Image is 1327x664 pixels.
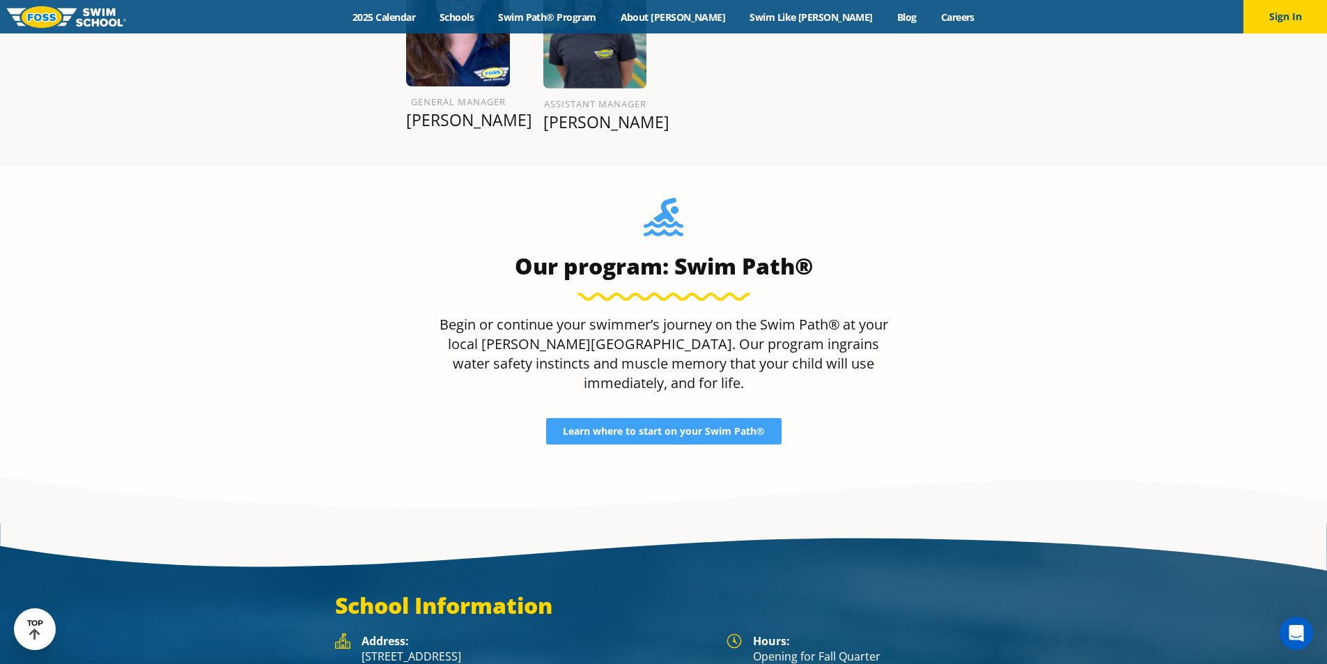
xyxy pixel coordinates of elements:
h6: General Manager [406,93,510,110]
a: About [PERSON_NAME] [608,10,738,24]
h6: Assistant Manager [543,95,647,112]
div: Open Intercom Messenger [1280,617,1313,650]
a: Blog [885,10,929,24]
h3: Our program: Swim Path® [433,252,895,280]
img: Foss Location Hours [727,633,742,649]
span: Begin or continue your swimmer’s journey on the Swim Path® [440,315,840,334]
img: FOSS Swim School Logo [7,6,126,28]
a: 2025 Calendar [341,10,428,24]
strong: Hours: [753,633,790,649]
img: Foss Location Address [335,633,350,649]
p: [PERSON_NAME] [406,110,510,130]
strong: Address: [362,633,409,649]
span: at your local [PERSON_NAME][GEOGRAPHIC_DATA]. Our program ingrains water safety instincts and mus... [448,315,888,392]
a: Swim Like [PERSON_NAME] [738,10,885,24]
div: TOP [27,619,43,640]
a: Schools [428,10,486,24]
img: Foss-Location-Swimming-Pool-Person.svg [644,198,683,245]
a: Swim Path® Program [486,10,608,24]
p: Opening for Fall Quarter [753,649,993,664]
span: Learn where to start on your Swim Path® [563,426,765,436]
p: [PERSON_NAME] [543,112,647,132]
a: Careers [929,10,986,24]
a: Learn where to start on your Swim Path® [546,418,782,445]
h3: School Information [335,592,993,619]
